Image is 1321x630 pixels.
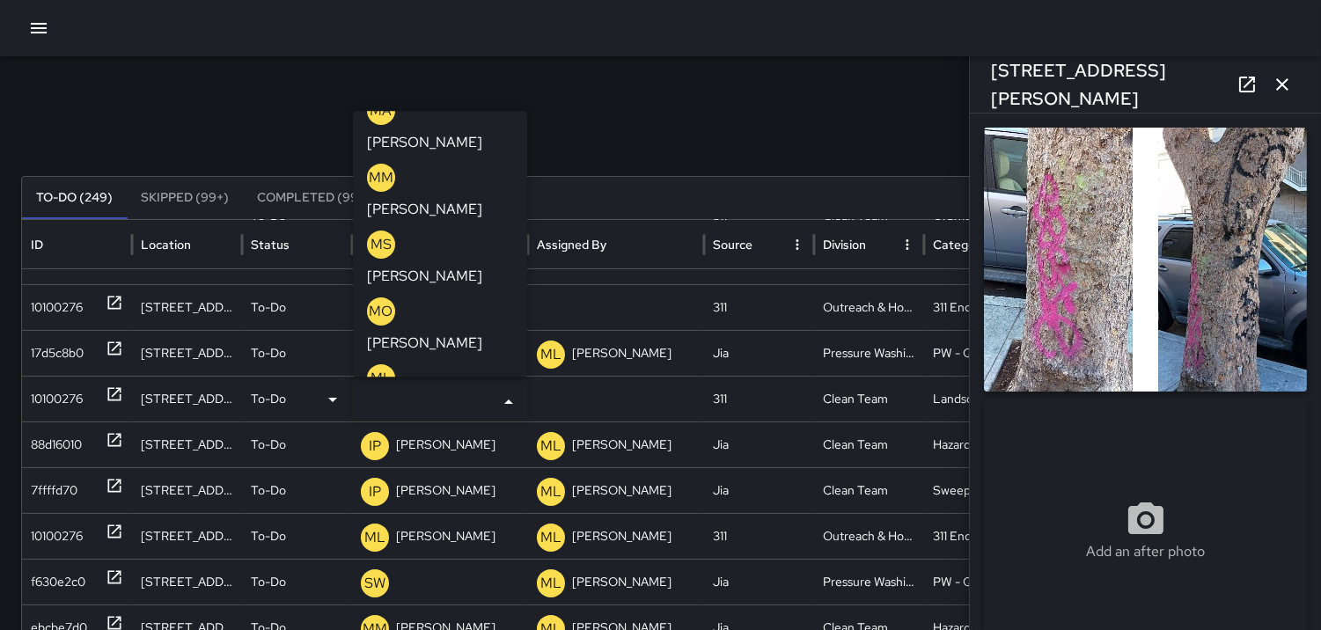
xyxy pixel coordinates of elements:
[31,514,83,559] div: 10100276
[371,234,392,255] p: MS
[364,527,385,548] p: ML
[814,467,924,513] div: Clean Team
[132,376,242,421] div: 14 Larkin Street
[251,514,286,559] p: To-Do
[572,422,672,467] p: [PERSON_NAME]
[132,284,242,330] div: 66 8th Street
[540,481,561,502] p: ML
[369,167,393,188] p: MM
[540,344,561,365] p: ML
[243,177,385,219] button: Completed (99+)
[814,284,924,330] div: Outreach & Hospitality
[369,436,381,457] p: IP
[540,527,561,548] p: ML
[924,513,1034,559] div: 311 Encampments
[370,301,393,322] p: MO
[814,513,924,559] div: Outreach & Hospitality
[364,573,385,594] p: SW
[924,467,1034,513] div: Sweep
[132,559,242,604] div: 1133 Market Street
[371,368,392,389] p: ML
[251,285,286,330] p: To-Do
[31,331,84,376] div: 17d5c8b0
[704,421,814,467] div: Jia
[572,560,672,604] p: [PERSON_NAME]
[924,330,1034,376] div: PW - Quick Wash
[251,331,286,376] p: To-Do
[31,422,82,467] div: 88d16010
[396,422,495,467] p: [PERSON_NAME]
[713,237,752,253] div: Source
[367,333,482,354] p: [PERSON_NAME]
[924,376,1034,421] div: Landscaping (DG & Weeds)
[251,377,286,421] p: To-Do
[540,573,561,594] p: ML
[537,237,606,253] div: Assigned By
[785,232,810,257] button: Source column menu
[814,330,924,376] div: Pressure Washing
[895,232,920,257] button: Division column menu
[933,237,986,253] div: Category
[814,376,924,421] div: Clean Team
[540,436,561,457] p: ML
[251,560,286,604] p: To-Do
[396,514,495,559] p: [PERSON_NAME]
[924,421,1034,467] div: Hazardous Waste
[132,513,242,559] div: 633 Minna Street
[31,560,85,604] div: f630e2c0
[31,237,43,253] div: ID
[22,177,127,219] button: To-Do (249)
[251,237,290,253] div: Status
[704,467,814,513] div: Jia
[814,421,924,467] div: Clean Team
[367,132,482,153] p: [PERSON_NAME]
[251,468,286,513] p: To-Do
[31,377,83,421] div: 10100276
[924,284,1034,330] div: 311 Encampments
[704,513,814,559] div: 311
[704,376,814,421] div: 311
[572,468,672,513] p: [PERSON_NAME]
[132,421,242,467] div: 941 Howard Street
[823,237,866,253] div: Division
[127,177,243,219] button: Skipped (99+)
[132,330,242,376] div: 37 Grove Street
[31,468,77,513] div: 7ffffd70
[371,100,393,121] p: MA
[496,390,521,414] button: Close
[572,514,672,559] p: [PERSON_NAME]
[31,285,83,330] div: 10100276
[704,330,814,376] div: Jia
[572,331,672,376] p: [PERSON_NAME]
[704,559,814,604] div: Jia
[251,422,286,467] p: To-Do
[396,468,495,513] p: [PERSON_NAME]
[814,559,924,604] div: Pressure Washing
[369,481,381,502] p: IP
[924,559,1034,604] div: PW - Quick Wash
[704,284,814,330] div: 311
[132,467,242,513] div: 941 Howard Street
[367,266,482,287] p: [PERSON_NAME]
[367,199,482,220] p: [PERSON_NAME]
[141,237,191,253] div: Location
